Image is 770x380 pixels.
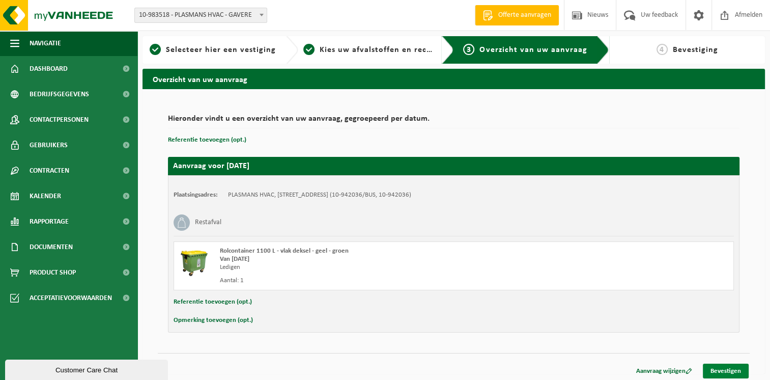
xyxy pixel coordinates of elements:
span: Kies uw afvalstoffen en recipiënten [320,46,460,54]
h2: Hieronder vindt u een overzicht van uw aanvraag, gegroepeerd per datum. [168,115,739,128]
img: WB-1100-HPE-GN-50.png [179,247,210,278]
span: Product Shop [30,260,76,285]
span: Acceptatievoorwaarden [30,285,112,311]
h2: Overzicht van uw aanvraag [142,69,765,89]
span: Bedrijfsgegevens [30,82,89,107]
span: 3 [463,44,474,55]
span: 10-983518 - PLASMANS HVAC - GAVERE [134,8,267,23]
span: 2 [303,44,315,55]
a: 1Selecteer hier een vestiging [148,44,278,56]
span: Contactpersonen [30,107,89,132]
span: Dashboard [30,56,68,82]
span: Selecteer hier een vestiging [166,46,276,54]
span: 10-983518 - PLASMANS HVAC - GAVERE [135,8,267,22]
span: Rapportage [30,209,69,234]
strong: Van [DATE] [220,256,249,262]
a: 2Kies uw afvalstoffen en recipiënten [303,44,434,56]
span: Navigatie [30,31,61,56]
a: Aanvraag wijzigen [629,364,700,378]
strong: Plaatsingsadres: [174,192,218,198]
span: 4 [657,44,668,55]
a: Offerte aanvragen [475,5,559,25]
span: Overzicht van uw aanvraag [479,46,587,54]
span: Bevestiging [673,46,718,54]
span: 1 [150,44,161,55]
span: Documenten [30,234,73,260]
span: Contracten [30,158,69,183]
span: Gebruikers [30,132,68,158]
iframe: chat widget [5,358,170,380]
span: Kalender [30,183,61,209]
button: Referentie toevoegen (opt.) [174,295,252,309]
div: Aantal: 1 [220,277,495,285]
div: Ledigen [220,263,495,272]
a: Bevestigen [703,364,749,378]
span: Rolcontainer 1100 L - vlak deksel - geel - groen [220,248,349,254]
strong: Aanvraag voor [DATE] [173,162,249,170]
button: Referentie toevoegen (opt.) [168,133,246,147]
button: Opmerking toevoegen (opt.) [174,314,253,327]
h3: Restafval [195,214,221,231]
span: Offerte aanvragen [496,10,554,20]
td: PLASMANS HVAC, [STREET_ADDRESS] (10-942036/BUS, 10-942036) [228,191,411,199]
